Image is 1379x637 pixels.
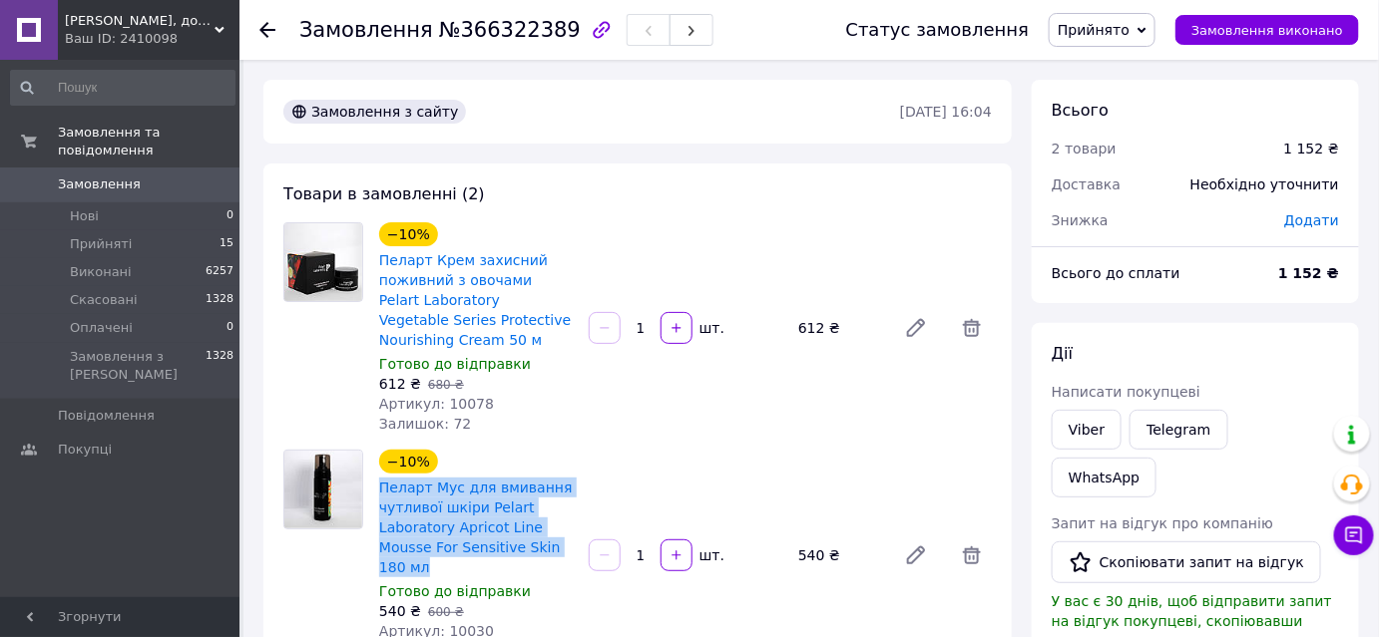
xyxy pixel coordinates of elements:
[227,207,233,225] span: 0
[58,441,112,459] span: Покупці
[1052,176,1121,192] span: Доставка
[896,535,936,575] a: Редагувати
[952,308,992,348] span: Видалити
[428,378,464,392] span: 680 ₴
[896,308,936,348] a: Редагувати
[428,605,464,619] span: 600 ₴
[1334,515,1374,555] button: Чат з покупцем
[58,407,155,425] span: Повідомлення
[70,319,133,337] span: Оплачені
[790,314,888,342] div: 612 ₴
[283,184,485,203] span: Товари в замовленні (2)
[379,376,421,392] span: 612 ₴
[220,235,233,253] span: 15
[694,318,726,338] div: шт.
[58,175,141,193] span: Замовлення
[379,396,494,412] span: Артикул: 10078
[379,603,421,619] span: 540 ₴
[299,18,433,42] span: Замовлення
[379,252,571,348] a: Пеларт Крем захисний поживний з овочами Pelart Laboratory Vegetable Series Protective Nourishing ...
[283,100,466,124] div: Замовлення з сайту
[58,124,239,159] span: Замовлення та повідомлення
[1175,15,1359,45] button: Замовлення виконано
[206,291,233,309] span: 1328
[439,18,581,42] span: №366322389
[206,263,233,281] span: 6257
[1191,23,1343,38] span: Замовлення виконано
[70,235,132,253] span: Прийняті
[379,356,531,372] span: Готово до відправки
[70,348,206,384] span: Замовлення з [PERSON_NAME]
[70,207,99,225] span: Нові
[70,263,132,281] span: Виконані
[1052,344,1073,363] span: Дії
[65,12,215,30] span: Лікувальна, доглядова та професійна косметика
[227,319,233,337] span: 0
[846,20,1030,40] div: Статус замовлення
[1284,139,1339,159] div: 1 152 ₴
[1278,265,1339,281] b: 1 152 ₴
[1052,101,1109,120] span: Всього
[1284,212,1339,228] span: Додати
[790,541,888,569] div: 540 ₴
[1052,384,1200,400] span: Написати покупцеві
[65,30,239,48] div: Ваш ID: 2410098
[1052,265,1180,281] span: Всього до сплати
[379,222,438,246] div: −10%
[1052,212,1109,228] span: Знижка
[379,479,573,575] a: Пеларт Мус для вмивання чутливої шкіри Pelart Laboratory Apricot Line Mousse For Sensitive Skin 1...
[1052,515,1273,531] span: Запит на відгук про компанію
[379,450,438,474] div: −10%
[259,20,275,40] div: Повернутися назад
[10,70,235,106] input: Пошук
[284,223,362,301] img: Пеларт Крем захисний поживний з овочами Pelart Laboratory Vegetable Series Protective Nourishing ...
[284,451,362,528] img: Пеларт Мус для вмивання чутливої шкіри Pelart Laboratory Apricot Line Mousse For Sensitive Skin 1...
[206,348,233,384] span: 1328
[1058,22,1130,38] span: Прийнято
[379,416,471,432] span: Залишок: 72
[1178,162,1351,206] div: Необхідно уточнити
[1052,541,1321,583] button: Скопіювати запит на відгук
[70,291,138,309] span: Скасовані
[1052,410,1122,450] a: Viber
[952,535,992,575] span: Видалити
[1052,141,1117,157] span: 2 товари
[1130,410,1227,450] a: Telegram
[1052,458,1156,497] a: WhatsApp
[379,583,531,599] span: Готово до відправки
[900,104,992,120] time: [DATE] 16:04
[694,545,726,565] div: шт.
